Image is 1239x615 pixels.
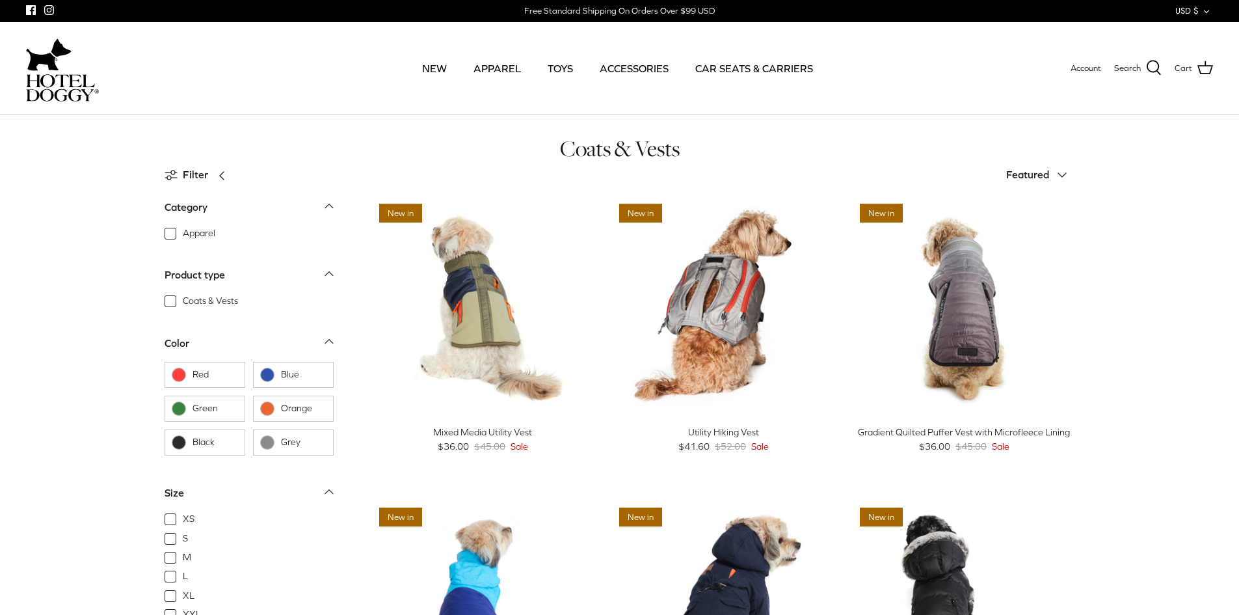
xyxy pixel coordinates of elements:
[511,439,528,454] span: Sale
[165,333,334,362] a: Color
[193,46,1042,90] div: Primary navigation
[183,532,188,545] span: S
[379,204,422,223] span: New in
[165,159,234,191] a: Filter
[751,439,769,454] span: Sale
[183,513,194,526] span: XS
[165,267,225,284] div: Product type
[281,436,326,449] span: Grey
[165,197,334,226] a: Category
[853,425,1074,439] div: Gradient Quilted Puffer Vest with Microfleece Lining
[613,425,834,454] a: Utility Hiking Vest $41.60 $52.00 Sale
[165,335,189,352] div: Color
[193,402,238,415] span: Green
[1114,60,1162,77] a: Search
[860,508,903,526] span: New in
[860,204,903,223] span: New in
[373,425,594,439] div: Mixed Media Utility Vest
[165,483,334,512] a: Size
[524,5,715,17] div: Free Standard Shipping On Orders Over $99 USD
[853,197,1074,418] a: Gradient Quilted Puffer Vest with Microfleece Lining
[193,436,238,449] span: Black
[619,508,662,526] span: New in
[1175,60,1213,77] a: Cart
[613,425,834,439] div: Utility Hiking Vest
[853,425,1074,454] a: Gradient Quilted Puffer Vest with Microfleece Lining $36.00 $45.00 Sale
[919,439,950,454] span: $36.00
[438,439,469,454] span: $36.00
[165,199,207,216] div: Category
[462,46,533,90] a: APPAREL
[536,46,585,90] a: TOYS
[1006,169,1049,180] span: Featured
[1175,62,1192,75] span: Cart
[26,5,36,15] a: Facebook
[379,508,422,526] span: New in
[183,551,191,564] span: M
[281,402,326,415] span: Orange
[474,439,505,454] span: $45.00
[1071,62,1101,75] a: Account
[183,167,208,184] span: Filter
[373,425,594,454] a: Mixed Media Utility Vest $36.00 $45.00 Sale
[183,590,194,603] span: XL
[1114,62,1141,75] span: Search
[1071,63,1101,73] span: Account
[1006,161,1075,189] button: Featured
[26,35,99,102] a: hoteldoggycom
[281,368,326,381] span: Blue
[26,35,72,74] img: dog-icon.svg
[715,439,746,454] span: $52.00
[165,265,334,294] a: Product type
[684,46,825,90] a: CAR SEATS & CARRIERS
[193,368,238,381] span: Red
[992,439,1009,454] span: Sale
[183,227,215,240] span: Apparel
[26,74,99,102] img: hoteldoggycom
[410,46,459,90] a: NEW
[619,204,662,223] span: New in
[165,135,1075,163] h1: Coats & Vests
[183,295,238,308] span: Coats & Vests
[955,439,987,454] span: $45.00
[678,439,710,454] span: $41.60
[183,570,188,583] span: L
[613,197,834,418] a: Utility Hiking Vest
[524,1,715,21] a: Free Standard Shipping On Orders Over $99 USD
[44,5,54,15] a: Instagram
[588,46,680,90] a: ACCESSORIES
[373,197,594,418] a: Mixed Media Utility Vest
[165,485,184,502] div: Size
